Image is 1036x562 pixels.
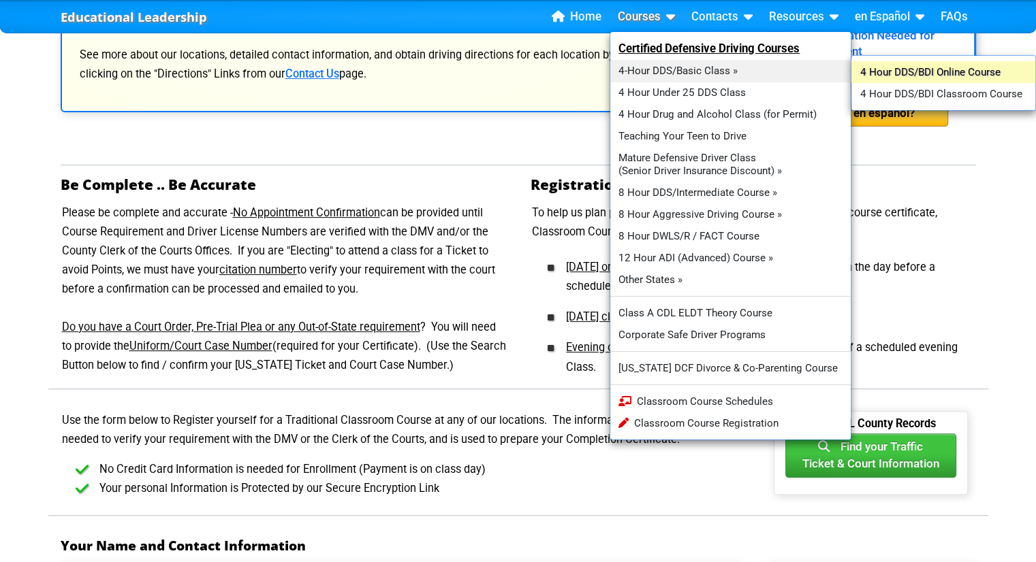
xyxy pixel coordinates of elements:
li: Your personal Information is Protected by our Secure Encryption Link [82,479,741,499]
a: FAQs [935,7,973,27]
p: Use the form below to Register yourself for a Traditional Classroom Course at any of our location... [61,411,741,449]
a: Resources [764,7,844,27]
a: Educational Leadership [61,6,207,29]
a: en Español [849,7,930,27]
a: [US_STATE] DCF Divorce & Co-Parenting Course [610,357,851,379]
a: Home [546,7,607,27]
u: Uniform/Court Case Number [129,340,272,352]
a: Teaching Your Teen to Drive [610,125,851,147]
p: To help us plan properly,verify your requirement and pre-order a course certificate, Classroom Co... [531,203,976,242]
h3: Your Name and Contact Information [61,538,976,554]
a: Courses [612,7,680,27]
u: [DATE] classes [566,310,639,323]
a: Classroom Course Schedules [610,391,851,412]
a: 8 Hour DWLS/R / FACT Course [610,225,851,247]
p: Please be complete and accurate - can be provided until Course Requirement and Driver License Num... [61,203,506,375]
a: Contacts [686,7,758,27]
li: : Registration closes at 2:00 pm the day of a scheduled evening Class. [552,327,976,378]
a: Mature Defensive Driver Class(Senior Driver Insurance Discount) » [610,147,851,182]
h2: Be Complete .. Be Accurate [61,176,506,193]
a: 4 Hour Drug and Alcohol Class (for Permit) [610,103,851,125]
a: Corporate Safe Driver Programs [610,324,851,346]
u: No Appointment Confirmation [233,206,380,219]
a: 4-Hour DDS/Basic Class » [610,60,851,82]
li: No Credit Card Information is needed for Enrollment (Payment is on class day) [82,460,741,480]
a: 4 Hour Under 25 DDS Class [610,82,851,103]
a: Contact Us [285,67,339,80]
u: citation number [219,263,297,276]
a: 8 Hour DDS/Intermediate Course » [610,182,851,203]
u: [DATE] or morning classes [566,261,695,274]
li: : Registration closes at 4:00 pm [DATE]. [552,297,976,327]
h2: Registration Deadlines [531,176,976,193]
li: : Registration closes at 4:00 pm the day before a scheduled Class. [552,252,976,297]
a: 12 Hour ADI (Advanced) Course » [610,247,851,269]
u: Evening classes [566,341,645,354]
p: See more about our locations, detailed contact information, and obtain driving directions for eac... [78,46,645,84]
a: Class A CDL ELDT Theory Course [610,302,851,324]
u: Do you have a Court Order, Pre-Trial Plea or any Out-of-State requirement [62,320,420,333]
a: 4 Hour DDS/BDI Online Course [851,61,1035,83]
a: Classroom Course Registration [610,412,851,434]
a: Other States » [610,269,851,291]
a: 8 Hour Aggressive Driving Course » [610,203,851,225]
button: Find your TrafficTicket & Court Information [785,433,956,478]
b: Search FL County Records [805,417,936,441]
a: 4 Hour DDS/BDI Classroom Course [851,83,1035,105]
